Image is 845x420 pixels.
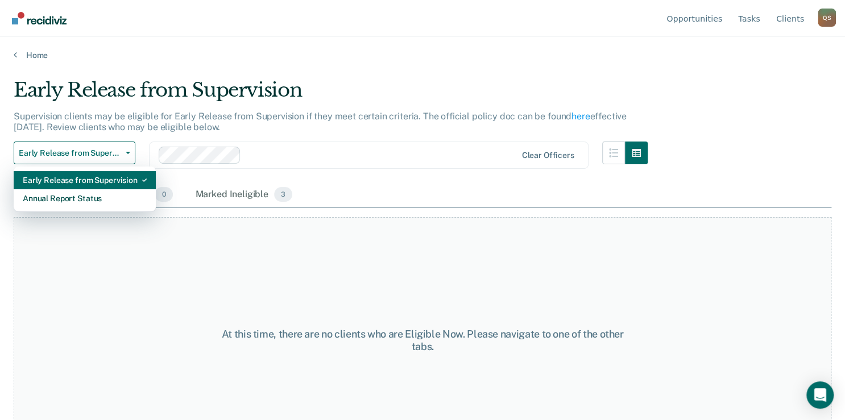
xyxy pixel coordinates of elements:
[14,142,135,164] button: Early Release from Supervision
[19,148,121,158] span: Early Release from Supervision
[23,171,147,189] div: Early Release from Supervision
[274,187,292,202] span: 3
[23,189,147,207] div: Annual Report Status
[14,50,831,60] a: Home
[818,9,836,27] button: Profile dropdown button
[521,151,574,160] div: Clear officers
[806,381,834,409] div: Open Intercom Messenger
[818,9,836,27] div: Q S
[14,167,156,212] div: Dropdown Menu
[218,328,627,352] div: At this time, there are no clients who are Eligible Now. Please navigate to one of the other tabs.
[12,12,67,24] img: Recidiviz
[571,111,590,122] a: here
[14,78,648,111] div: Early Release from Supervision
[193,182,295,207] div: Marked Ineligible3
[14,111,627,132] p: Supervision clients may be eligible for Early Release from Supervision if they meet certain crite...
[155,187,172,202] span: 0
